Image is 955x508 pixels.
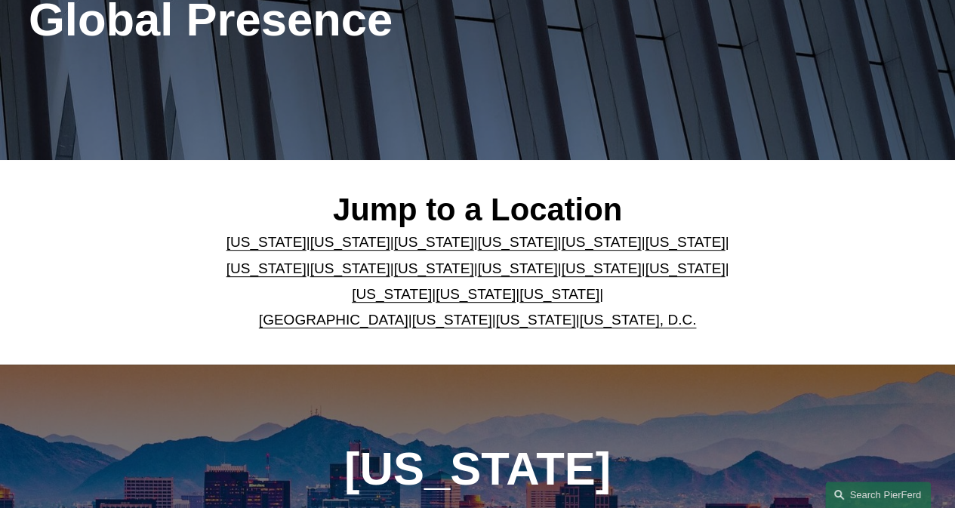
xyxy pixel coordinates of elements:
h2: Jump to a Location [216,191,740,229]
a: [US_STATE] [310,260,390,276]
a: [US_STATE] [478,234,558,250]
a: [US_STATE] [394,234,474,250]
a: [US_STATE] [352,286,432,302]
a: [US_STATE] [478,260,558,276]
a: [US_STATE] [496,312,576,328]
a: [US_STATE] [561,260,641,276]
a: [US_STATE] [310,234,390,250]
a: [US_STATE] [436,286,516,302]
a: [GEOGRAPHIC_DATA] [259,312,408,328]
p: | | | | | | | | | | | | | | | | | | [216,229,740,333]
a: [US_STATE] [519,286,599,302]
a: [US_STATE] [226,260,307,276]
a: [US_STATE] [561,234,641,250]
h1: [US_STATE] [291,442,664,495]
a: [US_STATE] [412,312,492,328]
a: [US_STATE] [226,234,307,250]
a: [US_STATE], D.C. [580,312,697,328]
a: [US_STATE] [645,260,725,276]
a: [US_STATE] [394,260,474,276]
a: [US_STATE] [645,234,725,250]
a: Search this site [825,482,931,508]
